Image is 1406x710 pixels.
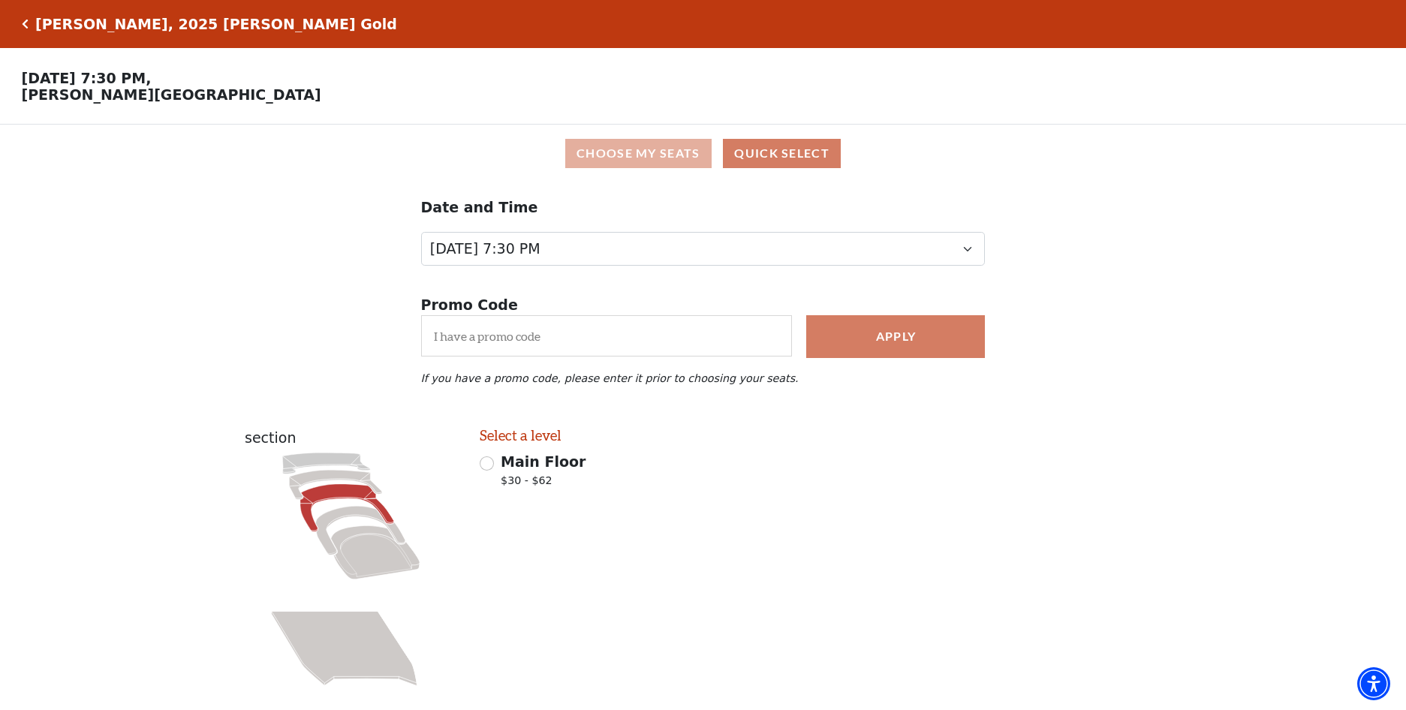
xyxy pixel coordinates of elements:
h5: [PERSON_NAME], 2025 [PERSON_NAME] Gold [35,16,397,33]
div: Accessibility Menu [1357,667,1390,700]
p: Date and Time [421,197,986,218]
span: Main Floor [501,453,586,470]
p: If you have a promo code, please enter it prior to choosing your seats. [421,372,986,384]
h2: Select a level [480,427,810,444]
span: $30 - $62 [501,473,586,493]
button: Choose My Seats [565,139,712,168]
p: Promo Code [421,294,986,316]
input: I have a promo code [421,315,793,357]
a: Click here to go back to filters [22,19,29,29]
